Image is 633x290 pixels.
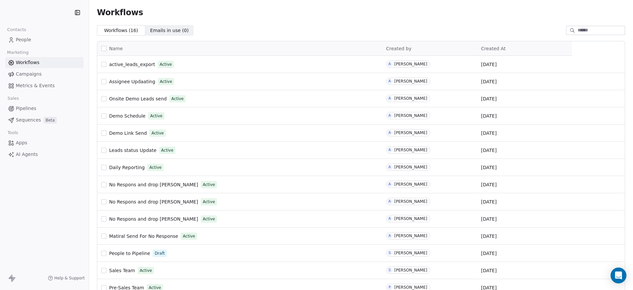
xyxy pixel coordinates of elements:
span: [DATE] [481,233,497,239]
span: Active [183,233,195,239]
div: [PERSON_NAME] [394,199,427,204]
span: Active [171,96,184,102]
div: S [389,250,391,256]
div: P [389,285,391,290]
span: Daily Reporting [109,165,145,170]
a: Apps [5,137,83,148]
div: A [389,96,391,101]
span: No Respons and drop [PERSON_NAME] [109,182,198,187]
span: Active [149,164,162,170]
div: [PERSON_NAME] [394,165,427,169]
a: Demo Link Send [109,130,147,136]
div: A [389,113,391,118]
span: Active [160,61,172,67]
span: Metrics & Events [16,82,55,89]
a: People to Pipeline [109,250,150,257]
div: A [389,79,391,84]
div: A [389,216,391,221]
span: Pipelines [16,105,36,112]
a: AI Agents [5,149,83,160]
span: Created At [481,46,506,51]
a: Metrics & Events [5,80,83,91]
span: Matiral Send For No Response [109,234,178,239]
span: AI Agents [16,151,38,158]
span: Name [109,45,123,52]
a: Assignee Updaating [109,78,155,85]
span: No Respons and drop [PERSON_NAME] [109,216,198,222]
div: A [389,199,391,204]
span: Active [140,268,152,273]
span: Demo Schedule [109,113,145,119]
a: No Respons and drop [PERSON_NAME] [109,199,198,205]
span: Marketing [4,48,31,57]
span: Sales Team [109,268,135,273]
span: [DATE] [481,78,497,85]
span: Sales [5,93,22,103]
div: [PERSON_NAME] [394,148,427,152]
div: A [389,182,391,187]
span: [DATE] [481,199,497,205]
a: Demo Schedule [109,113,145,119]
span: Help & Support [54,275,85,281]
span: Beta [44,117,57,124]
div: [PERSON_NAME] [394,79,427,84]
a: People [5,34,83,45]
span: Tools [5,128,21,138]
a: Matiral Send For No Response [109,233,178,239]
a: No Respons and drop [PERSON_NAME] [109,216,198,222]
span: Draft [155,250,165,256]
span: [DATE] [481,95,497,102]
div: Open Intercom Messenger [611,268,626,283]
span: Assignee Updaating [109,79,155,84]
div: [PERSON_NAME] [394,285,427,290]
span: Created by [386,46,411,51]
a: Workflows [5,57,83,68]
a: Campaigns [5,69,83,80]
span: Campaigns [16,71,42,78]
span: [DATE] [481,267,497,274]
span: Active [150,113,162,119]
span: Contacts [4,25,29,35]
div: [PERSON_NAME] [394,251,427,255]
span: Active [151,130,164,136]
span: Workflows [97,8,143,17]
span: No Respons and drop [PERSON_NAME] [109,199,198,204]
div: A [389,130,391,135]
a: Pipelines [5,103,83,114]
div: [PERSON_NAME] [394,113,427,118]
div: A [389,233,391,238]
div: [PERSON_NAME] [394,234,427,238]
div: S [389,268,391,273]
span: Active [161,147,173,153]
span: Sequences [16,117,41,124]
span: [DATE] [481,181,497,188]
div: A [389,164,391,170]
span: active_leads_export [109,62,155,67]
div: [PERSON_NAME] [394,62,427,66]
span: Active [160,79,172,85]
div: [PERSON_NAME] [394,96,427,101]
a: active_leads_export [109,61,155,68]
span: Apps [16,139,27,146]
div: [PERSON_NAME] [394,216,427,221]
div: [PERSON_NAME] [394,130,427,135]
a: Sales Team [109,267,135,274]
span: People [16,36,31,43]
a: Daily Reporting [109,164,145,171]
span: Emails in use ( 0 ) [150,27,189,34]
span: Workflows [16,59,40,66]
a: SequencesBeta [5,115,83,126]
div: [PERSON_NAME] [394,182,427,187]
a: Help & Support [48,275,85,281]
span: [DATE] [481,147,497,154]
span: Active [203,199,215,205]
a: Onsite Demo Leads send [109,95,167,102]
span: [DATE] [481,113,497,119]
span: [DATE] [481,130,497,136]
span: [DATE] [481,61,497,68]
a: No Respons and drop [PERSON_NAME] [109,181,198,188]
a: Leads status Update [109,147,157,154]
